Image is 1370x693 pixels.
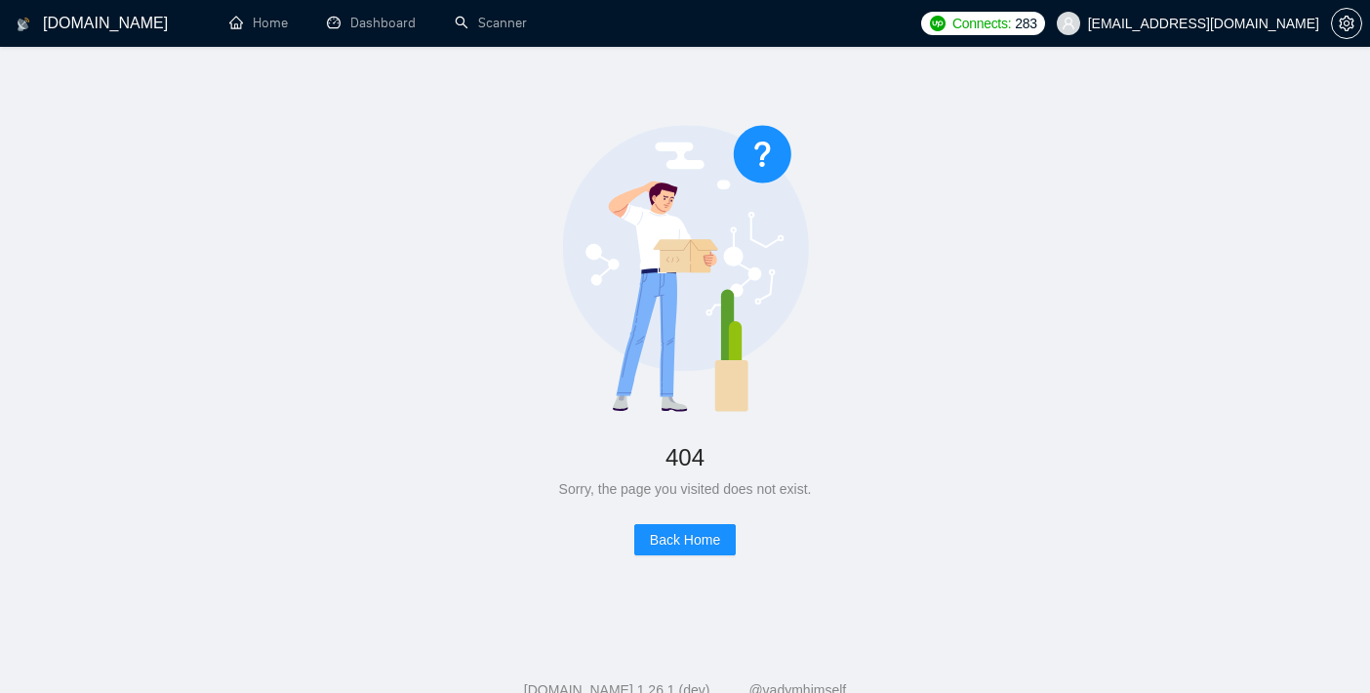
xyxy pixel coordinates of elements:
button: Back Home [634,524,736,555]
span: 283 [1015,13,1036,34]
div: Sorry, the page you visited does not exist. [62,478,1308,500]
a: setting [1331,16,1362,31]
span: user [1062,17,1075,30]
img: upwork-logo.png [930,16,946,31]
a: searchScanner [455,15,527,31]
div: 404 [62,436,1308,478]
span: Back Home [650,529,720,550]
button: setting [1331,8,1362,39]
img: logo [17,9,30,40]
a: homeHome [229,15,288,31]
span: setting [1332,16,1361,31]
span: Connects: [952,13,1011,34]
a: dashboardDashboard [327,15,416,31]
